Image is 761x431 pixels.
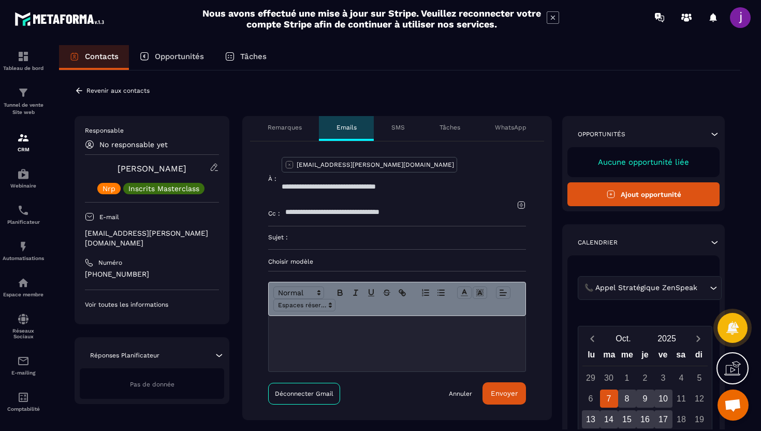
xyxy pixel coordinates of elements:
p: [EMAIL_ADDRESS][PERSON_NAME][DOMAIN_NAME] [85,228,219,248]
div: 16 [636,410,654,428]
p: Nrp [103,185,115,192]
a: Déconnecter Gmail [268,383,340,405]
p: Choisir modèle [268,257,526,266]
p: No responsable yet [99,140,168,149]
p: Sujet : [268,233,288,241]
div: 4 [672,369,691,387]
a: automationsautomationsAutomatisations [3,233,44,269]
img: scheduler [17,204,30,217]
div: 11 [672,390,691,408]
button: Previous month [582,332,602,346]
div: 9 [636,390,654,408]
p: Contacts [85,52,119,61]
div: di [690,348,708,366]
div: 2 [636,369,654,387]
p: Tableau de bord [3,65,44,71]
p: CRM [3,147,44,152]
a: formationformationCRM [3,124,44,160]
a: Opportunités [129,45,214,70]
a: Annuler [449,390,472,398]
div: 1 [618,369,636,387]
a: schedulerschedulerPlanificateur [3,196,44,233]
img: formation [17,50,30,63]
div: 13 [582,410,600,428]
div: Ouvrir le chat [718,390,749,421]
p: WhatsApp [495,123,526,132]
div: 19 [691,410,709,428]
p: Voir toutes les informations [85,300,219,309]
img: accountant [17,391,30,404]
p: Numéro [98,258,122,267]
div: je [636,348,654,366]
a: emailemailE-mailing [3,347,44,383]
div: 8 [618,390,636,408]
a: automationsautomationsEspace membre [3,269,44,305]
h2: Nous avons effectué une mise à jour sur Stripe. Veuillez reconnecter votre compte Stripe afin de ... [202,8,542,30]
p: Réponses Planificateur [90,351,159,360]
p: Opportunités [155,52,204,61]
p: Planificateur [3,219,44,225]
div: 29 [582,369,600,387]
div: 14 [600,410,618,428]
p: Comptabilité [3,406,44,412]
img: automations [17,277,30,289]
div: 6 [582,390,600,408]
img: automations [17,240,30,253]
a: social-networksocial-networkRéseaux Sociaux [3,305,44,347]
img: formation [17,87,30,99]
p: [EMAIL_ADDRESS][PERSON_NAME][DOMAIN_NAME] [297,161,454,169]
div: 3 [654,369,672,387]
p: Inscrits Masterclass [128,185,199,192]
div: sa [672,348,690,366]
img: formation [17,132,30,144]
div: ve [654,348,672,366]
p: Revenir aux contacts [86,87,150,94]
div: 10 [654,390,672,408]
p: Cc : [268,209,280,218]
a: formationformationTableau de bord [3,42,44,79]
div: 18 [672,410,691,428]
button: Open years overlay [645,329,689,348]
a: formationformationTunnel de vente Site web [3,79,44,124]
button: Next month [689,332,708,346]
a: Tâches [214,45,277,70]
span: Pas de donnée [130,381,174,388]
button: Ajout opportunité [567,182,720,206]
p: Tâches [240,52,267,61]
p: Opportunités [578,130,625,138]
button: Envoyer [482,382,526,405]
p: Réseaux Sociaux [3,328,44,339]
div: 15 [618,410,636,428]
p: Responsable [85,126,219,135]
img: email [17,355,30,367]
a: Contacts [59,45,129,70]
p: E-mail [99,213,119,221]
p: E-mailing [3,370,44,376]
div: 7 [600,390,618,408]
a: accountantaccountantComptabilité [3,383,44,420]
p: Automatisations [3,255,44,261]
a: [PERSON_NAME] [118,164,186,174]
div: Search for option [578,276,722,300]
div: 12 [691,390,709,408]
a: automationsautomationsWebinaire [3,160,44,196]
div: 17 [654,410,672,428]
div: lu [582,348,601,366]
p: [PHONE_NUMBER] [85,269,219,279]
p: Tâches [440,123,460,132]
button: Open months overlay [602,329,645,348]
span: 📞 Appel Stratégique ZenSpeak [582,282,699,294]
p: Calendrier [578,238,618,247]
p: Aucune opportunité liée [578,157,709,167]
p: Webinaire [3,183,44,189]
p: Remarques [268,123,302,132]
div: 5 [691,369,709,387]
p: À : [268,175,276,183]
img: automations [17,168,30,180]
div: 30 [600,369,618,387]
img: logo [14,9,108,28]
p: Emails [336,123,357,132]
input: Search for option [699,282,707,294]
p: Espace membre [3,292,44,297]
div: ma [601,348,619,366]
